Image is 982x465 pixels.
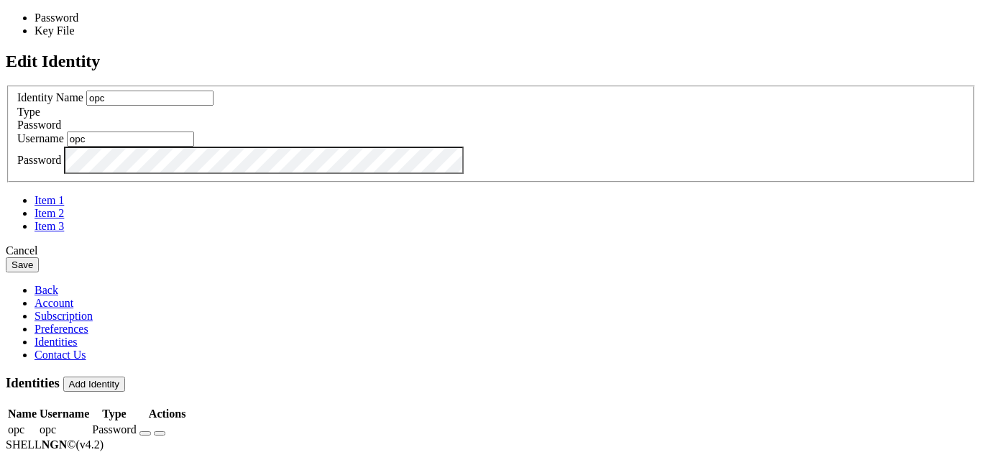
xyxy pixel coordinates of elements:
span: SHELL © [6,438,104,451]
a: Contact Us [35,349,86,361]
a: Item 2 [35,207,64,219]
span: 4.2.0 [76,438,104,451]
li: Password [35,11,127,24]
td: opc [7,423,37,437]
a: Identities [35,336,78,348]
a: Subscription [35,310,93,322]
label: Username [17,132,64,144]
a: Account [35,297,73,309]
input: Login Username [67,132,194,147]
a: Back [35,284,58,296]
td: opc [39,423,90,437]
th: Type [91,407,137,421]
a: Preferences [35,323,88,335]
span: Password [17,119,61,131]
li: Key File [35,24,127,37]
th: Name [7,407,37,421]
a: Item 3 [35,220,64,232]
label: Password [17,154,61,166]
button: Save [6,257,39,272]
div: Password [17,119,965,132]
b: NGN [42,438,68,451]
h3: Identities [6,375,976,392]
th: Username [39,407,90,421]
label: Identity Name [17,91,83,103]
button: Add Identity [63,377,125,392]
th: Actions [139,407,196,421]
td: Password [91,423,137,437]
label: Type [17,106,40,118]
a: Item 1 [35,194,64,206]
div: Cancel [6,244,976,257]
h2: Edit Identity [6,52,976,71]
